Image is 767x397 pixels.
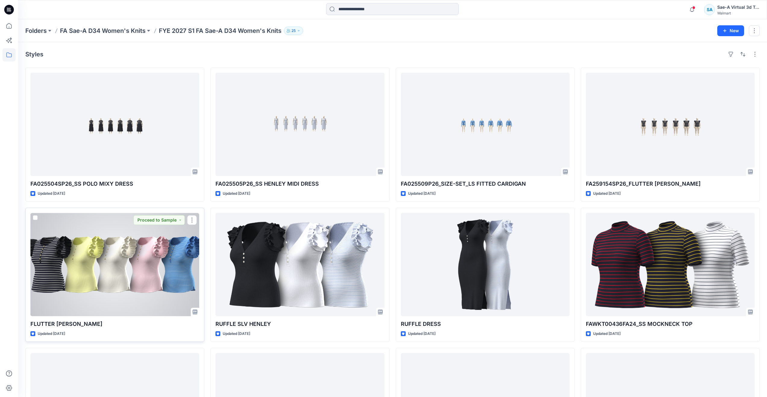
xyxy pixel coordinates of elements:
p: Updated [DATE] [593,191,621,197]
p: Updated [DATE] [593,331,621,337]
button: New [717,25,744,36]
a: FLUTTER MIXY HENLEY [30,213,199,316]
a: FA025505P26_SS HENLEY MIDI DRESS [215,73,384,176]
p: Updated [DATE] [223,331,250,337]
button: 25 [284,27,303,35]
p: Updated [DATE] [408,331,435,337]
a: FA Sae-A D34 Women's Knits [60,27,146,35]
p: Updated [DATE] [38,191,65,197]
p: FAWKT00436FA24_SS MOCKNECK TOP [586,320,755,328]
p: FA025505P26_SS HENLEY MIDI DRESS [215,180,384,188]
p: FA259154SP26_FLUTTER [PERSON_NAME] [586,180,755,188]
p: FA025504SP26_SS POLO MIXY DRESS [30,180,199,188]
a: FA025504SP26_SS POLO MIXY DRESS [30,73,199,176]
p: Updated [DATE] [38,331,65,337]
p: FLUTTER [PERSON_NAME] [30,320,199,328]
a: RUFFLE SLV HENLEY [215,213,384,316]
a: RUFFLE DRESS [401,213,570,316]
p: Updated [DATE] [223,191,250,197]
a: FA025509P26_SIZE-SET_LS FITTED CARDIGAN [401,73,570,176]
p: RUFFLE DRESS [401,320,570,328]
p: FA025509P26_SIZE-SET_LS FITTED CARDIGAN [401,180,570,188]
div: Walmart [717,11,759,15]
div: Sae-A Virtual 3d Team [717,4,759,11]
p: Updated [DATE] [408,191,435,197]
a: Folders [25,27,47,35]
a: FA259154SP26_FLUTTER MIXY HENLEY [586,73,755,176]
h4: Styles [25,51,43,58]
p: RUFFLE SLV HENLEY [215,320,384,328]
p: 25 [291,27,296,34]
div: SA [704,4,715,15]
a: FAWKT00436FA24_SS MOCKNECK TOP [586,213,755,316]
p: FYE 2027 S1 FA Sae-A D34 Women's Knits [159,27,281,35]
